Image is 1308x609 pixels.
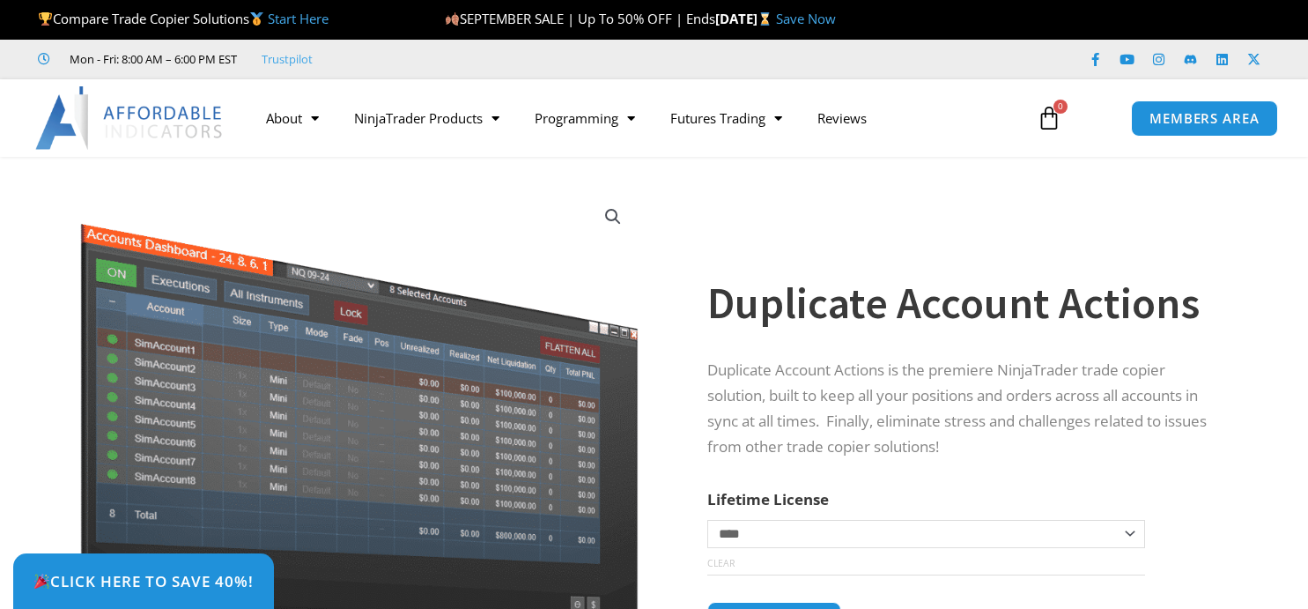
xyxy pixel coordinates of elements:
[35,86,225,150] img: LogoAI | Affordable Indicators – NinjaTrader
[248,98,1020,138] nav: Menu
[13,553,274,609] a: 🎉Click Here to save 40%!
[517,98,653,138] a: Programming
[65,48,237,70] span: Mon - Fri: 8:00 AM – 6:00 PM EST
[1149,112,1260,125] span: MEMBERS AREA
[707,272,1222,334] h1: Duplicate Account Actions
[707,489,829,509] label: Lifetime License
[336,98,517,138] a: NinjaTrader Products
[262,48,313,70] a: Trustpilot
[707,358,1222,460] p: Duplicate Account Actions is the premiere NinjaTrader trade copier solution, built to keep all yo...
[715,10,776,27] strong: [DATE]
[800,98,884,138] a: Reviews
[597,201,629,233] a: View full-screen image gallery
[39,12,52,26] img: 🏆
[1010,93,1088,144] a: 0
[446,12,459,26] img: 🍂
[776,10,836,27] a: Save Now
[758,12,772,26] img: ⌛
[653,98,800,138] a: Futures Trading
[250,12,263,26] img: 🥇
[38,10,329,27] span: Compare Trade Copier Solutions
[248,98,336,138] a: About
[268,10,329,27] a: Start Here
[33,574,254,589] span: Click Here to save 40%!
[1131,100,1278,137] a: MEMBERS AREA
[445,10,715,27] span: SEPTEMBER SALE | Up To 50% OFF | Ends
[1053,100,1068,114] span: 0
[34,574,49,589] img: 🎉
